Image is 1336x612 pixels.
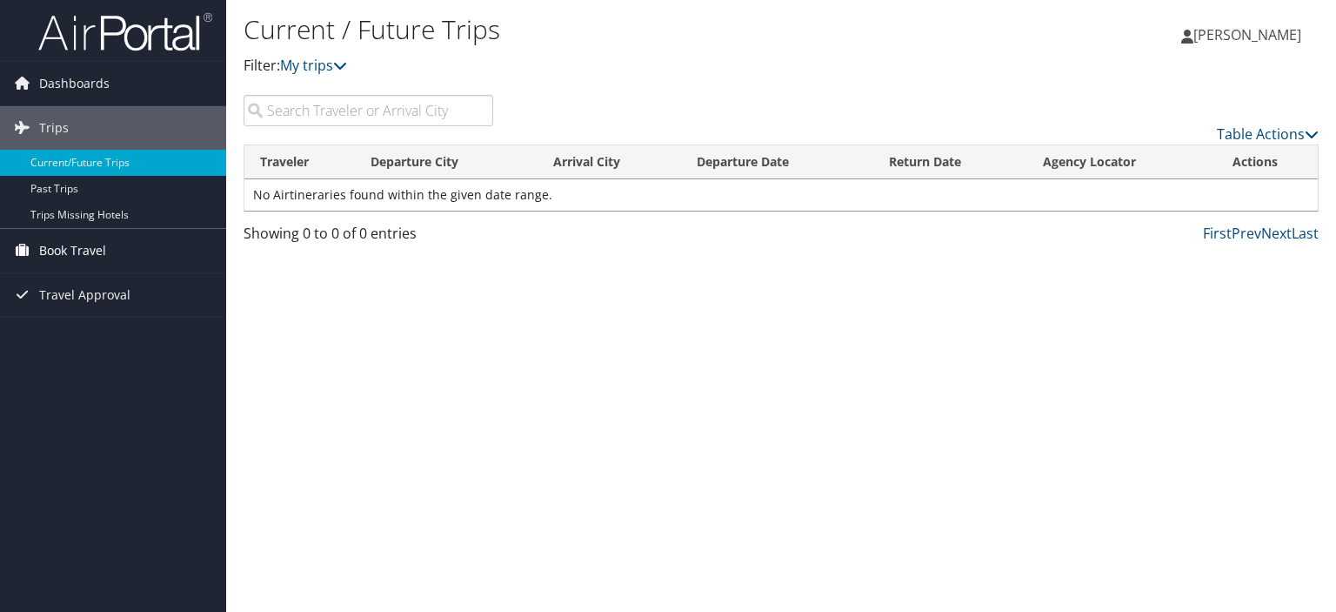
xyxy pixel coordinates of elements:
span: Travel Approval [39,273,130,317]
a: Next [1261,224,1292,243]
th: Return Date: activate to sort column ascending [873,145,1027,179]
span: Dashboards [39,62,110,105]
th: Agency Locator: activate to sort column ascending [1027,145,1216,179]
a: Last [1292,224,1319,243]
span: Trips [39,106,69,150]
th: Departure City: activate to sort column ascending [355,145,538,179]
span: [PERSON_NAME] [1193,25,1301,44]
a: [PERSON_NAME] [1181,9,1319,61]
th: Traveler: activate to sort column ascending [244,145,355,179]
a: First [1203,224,1232,243]
span: Book Travel [39,229,106,272]
div: Showing 0 to 0 of 0 entries [244,223,493,252]
a: Table Actions [1217,124,1319,144]
p: Filter: [244,55,960,77]
th: Actions [1217,145,1318,179]
img: airportal-logo.png [38,11,212,52]
h1: Current / Future Trips [244,11,960,48]
a: My trips [280,56,347,75]
a: Prev [1232,224,1261,243]
input: Search Traveler or Arrival City [244,95,493,126]
th: Departure Date: activate to sort column descending [681,145,873,179]
td: No Airtineraries found within the given date range. [244,179,1318,211]
th: Arrival City: activate to sort column ascending [538,145,681,179]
